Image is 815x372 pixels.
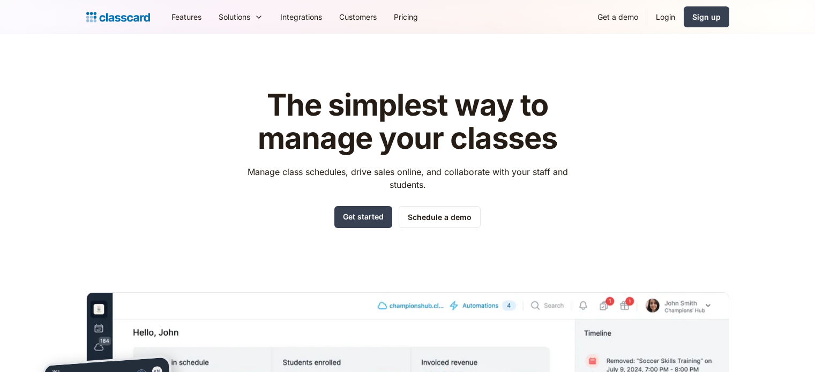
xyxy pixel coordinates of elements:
[385,5,427,29] a: Pricing
[237,165,578,191] p: Manage class schedules, drive sales online, and collaborate with your staff and students.
[399,206,481,228] a: Schedule a demo
[647,5,684,29] a: Login
[331,5,385,29] a: Customers
[163,5,210,29] a: Features
[589,5,647,29] a: Get a demo
[210,5,272,29] div: Solutions
[684,6,729,27] a: Sign up
[86,10,150,25] a: home
[237,89,578,155] h1: The simplest way to manage your classes
[219,11,250,22] div: Solutions
[272,5,331,29] a: Integrations
[334,206,392,228] a: Get started
[692,11,721,22] div: Sign up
